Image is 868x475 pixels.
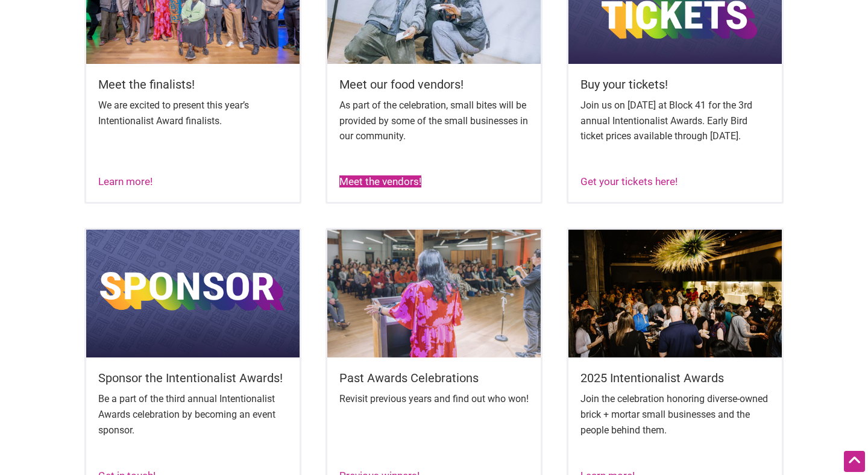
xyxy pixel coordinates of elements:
[98,175,153,187] a: Learn more!
[339,76,529,93] h5: Meet our food vendors!
[98,391,288,438] p: Be a part of the third annual Intentionalist Awards celebration by becoming an event sponsor.
[580,391,770,438] p: Join the celebration honoring diverse-owned brick + mortar small businesses and the people behind...
[580,76,770,93] h5: Buy your tickets!
[339,98,529,144] p: As part of the celebration, small bites will be provided by some of the small businesses in our c...
[98,370,288,386] h5: Sponsor the Intentionalist Awards!
[339,370,529,386] h5: Past Awards Celebrations
[580,175,678,187] a: Get your tickets here!
[98,76,288,93] h5: Meet the finalists!
[844,451,865,472] div: Scroll Back to Top
[98,98,288,128] p: We are excited to present this year’s Intentionalist Award finalists.
[339,391,529,407] p: Revisit previous years and find out who won!
[580,370,770,386] h5: 2025 Intentionalist Awards
[580,98,770,144] p: Join us on [DATE] at Block 41 for the 3rd annual Intentionalist Awards. Early Bird ticket prices ...
[339,175,421,187] a: Meet the vendors!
